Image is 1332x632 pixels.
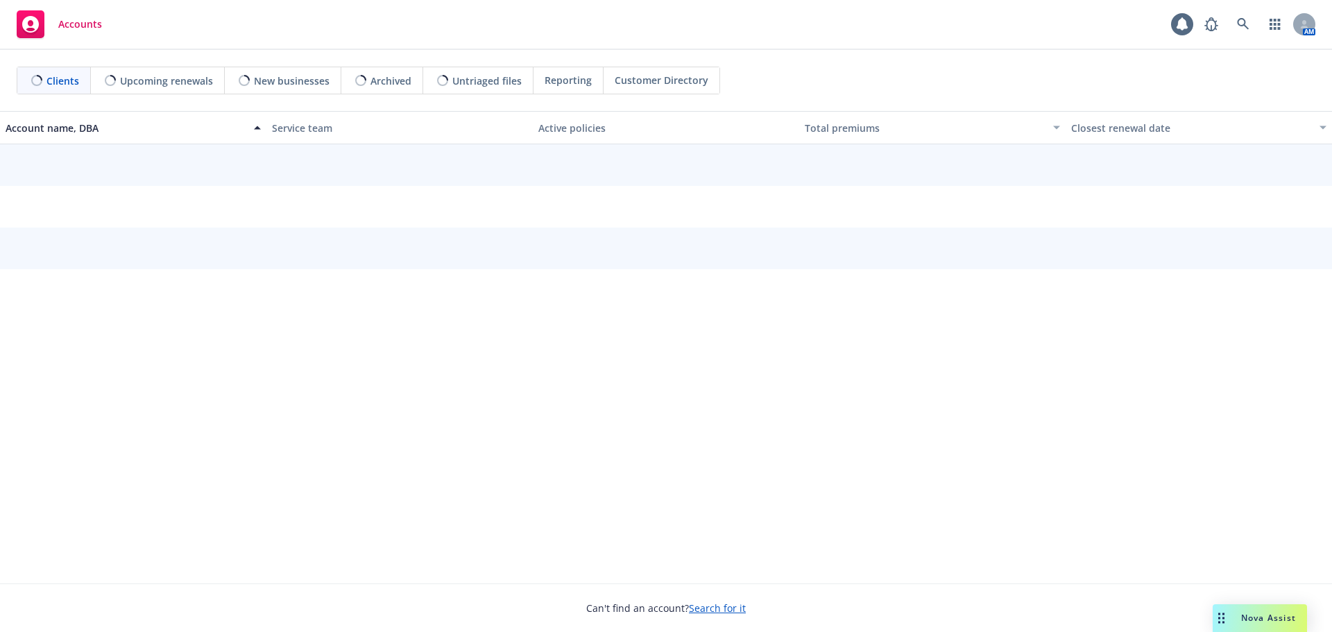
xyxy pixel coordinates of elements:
span: Clients [46,74,79,88]
div: Total premiums [805,121,1045,135]
div: Drag to move [1213,604,1230,632]
div: Service team [272,121,527,135]
div: Account name, DBA [6,121,246,135]
span: Reporting [545,73,592,87]
button: Total premiums [799,111,1066,144]
a: Report a Bug [1197,10,1225,38]
button: Closest renewal date [1066,111,1332,144]
button: Active policies [533,111,799,144]
div: Closest renewal date [1071,121,1311,135]
a: Switch app [1261,10,1289,38]
span: Accounts [58,19,102,30]
a: Accounts [11,5,108,44]
div: Active policies [538,121,794,135]
span: Nova Assist [1241,612,1296,624]
span: Customer Directory [615,73,708,87]
span: Untriaged files [452,74,522,88]
button: Service team [266,111,533,144]
span: Archived [370,74,411,88]
span: New businesses [254,74,330,88]
button: Nova Assist [1213,604,1307,632]
span: Upcoming renewals [120,74,213,88]
a: Search for it [689,601,746,615]
a: Search [1229,10,1257,38]
span: Can't find an account? [586,601,746,615]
